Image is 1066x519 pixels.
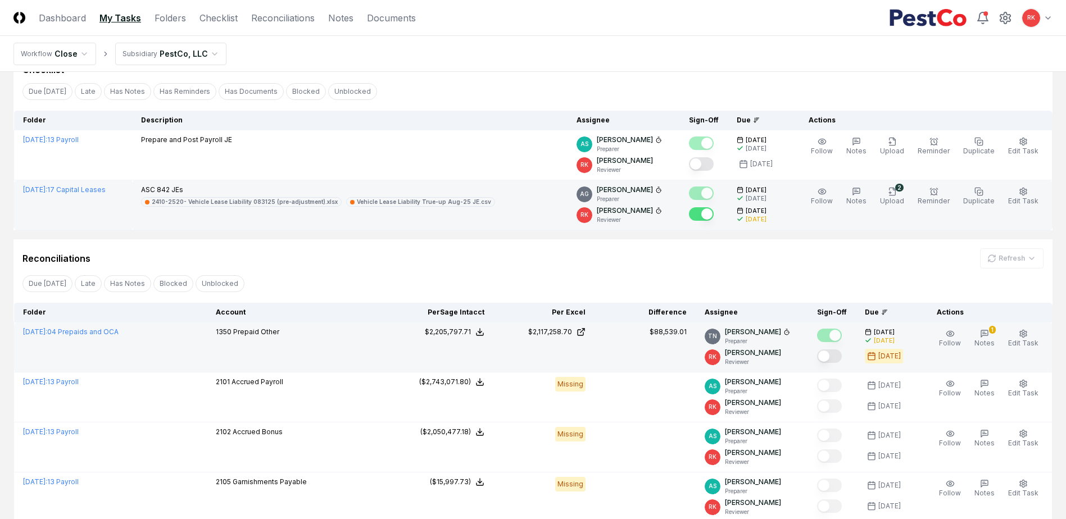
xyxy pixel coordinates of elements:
[153,83,216,100] button: Has Reminders
[1008,147,1038,155] span: Edit Task
[939,439,961,447] span: Follow
[817,499,842,513] button: Mark complete
[22,275,72,292] button: Due Today
[23,427,79,436] a: [DATE]:13 Payroll
[1006,327,1041,350] button: Edit Task
[22,252,90,265] div: Reconciliations
[23,135,47,144] span: [DATE] :
[555,377,586,391] div: Missing
[974,489,995,497] span: Notes
[597,185,653,195] p: [PERSON_NAME]
[1006,135,1041,158] button: Edit Task
[141,185,495,195] p: ASC 842 JEs
[199,11,238,25] a: Checklist
[597,156,653,166] p: [PERSON_NAME]
[99,11,141,25] a: My Tasks
[196,275,244,292] button: Unblocked
[216,307,383,317] div: Account
[725,487,781,495] p: Preparer
[817,429,842,442] button: Mark complete
[104,275,151,292] button: Has Notes
[689,157,714,171] button: Mark complete
[972,477,997,500] button: Notes
[23,427,47,436] span: [DATE] :
[709,503,716,511] span: RK
[286,83,326,100] button: Blocked
[817,479,842,492] button: Mark complete
[918,147,950,155] span: Reminder
[709,382,716,390] span: AS
[725,337,790,345] p: Preparer
[597,195,662,203] p: Preparer
[746,136,766,144] span: [DATE]
[425,327,471,337] div: $2,205,797.71
[346,197,495,207] a: Vehicle Lease Liability True-up Aug-25 JE.csv
[528,327,572,337] div: $2,117,258.70
[689,207,714,221] button: Mark complete
[23,477,47,486] span: [DATE] :
[1008,439,1038,447] span: Edit Task
[14,303,207,322] th: Folder
[939,389,961,397] span: Follow
[430,477,471,487] div: ($15,997.73)
[251,11,315,25] a: Reconciliations
[13,12,25,24] img: Logo
[216,427,231,436] span: 2102
[937,377,963,400] button: Follow
[709,453,716,461] span: RK
[889,9,967,27] img: PestCo logo
[23,377,79,386] a: [DATE]:13 Payroll
[808,303,856,322] th: Sign-Off
[1027,13,1035,22] span: RK
[216,377,230,386] span: 2101
[420,427,484,437] button: ($2,050,477.18)
[725,437,781,445] p: Preparer
[23,327,47,336] span: [DATE] :
[155,11,186,25] a: Folders
[817,379,842,392] button: Mark complete
[233,427,283,436] span: Accrued Bonus
[219,83,284,100] button: Has Documents
[937,327,963,350] button: Follow
[650,327,687,337] div: $88,539.01
[880,197,904,205] span: Upload
[817,329,842,342] button: Mark complete
[104,83,151,100] button: Has Notes
[725,448,781,458] p: [PERSON_NAME]
[696,303,808,322] th: Assignee
[597,145,662,153] p: Preparer
[357,198,491,206] div: Vehicle Lease Liability True-up Aug-25 JE.csv
[878,380,901,390] div: [DATE]
[141,135,232,145] p: Prepare and Post Payroll JE
[725,498,781,508] p: [PERSON_NAME]
[502,327,586,337] a: $2,117,258.70
[23,327,119,336] a: [DATE]:04 Prepaids and OCA
[1008,339,1038,347] span: Edit Task
[708,332,717,340] span: TN
[961,185,997,208] button: Duplicate
[915,185,952,208] button: Reminder
[392,303,493,322] th: Per Sage Intacct
[817,449,842,463] button: Mark complete
[23,477,79,486] a: [DATE]:13 Payroll
[75,83,102,100] button: Late
[725,427,781,437] p: [PERSON_NAME]
[580,161,588,169] span: RK
[746,194,766,203] div: [DATE]
[39,11,86,25] a: Dashboard
[750,159,773,169] div: [DATE]
[974,439,995,447] span: Notes
[13,43,226,65] nav: breadcrumb
[974,389,995,397] span: Notes
[725,358,781,366] p: Reviewer
[123,49,157,59] div: Subsidiary
[878,501,901,511] div: [DATE]
[809,185,835,208] button: Follow
[878,401,901,411] div: [DATE]
[23,185,47,194] span: [DATE] :
[597,166,653,174] p: Reviewer
[817,399,842,413] button: Mark complete
[974,339,995,347] span: Notes
[915,135,952,158] button: Reminder
[132,111,568,130] th: Description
